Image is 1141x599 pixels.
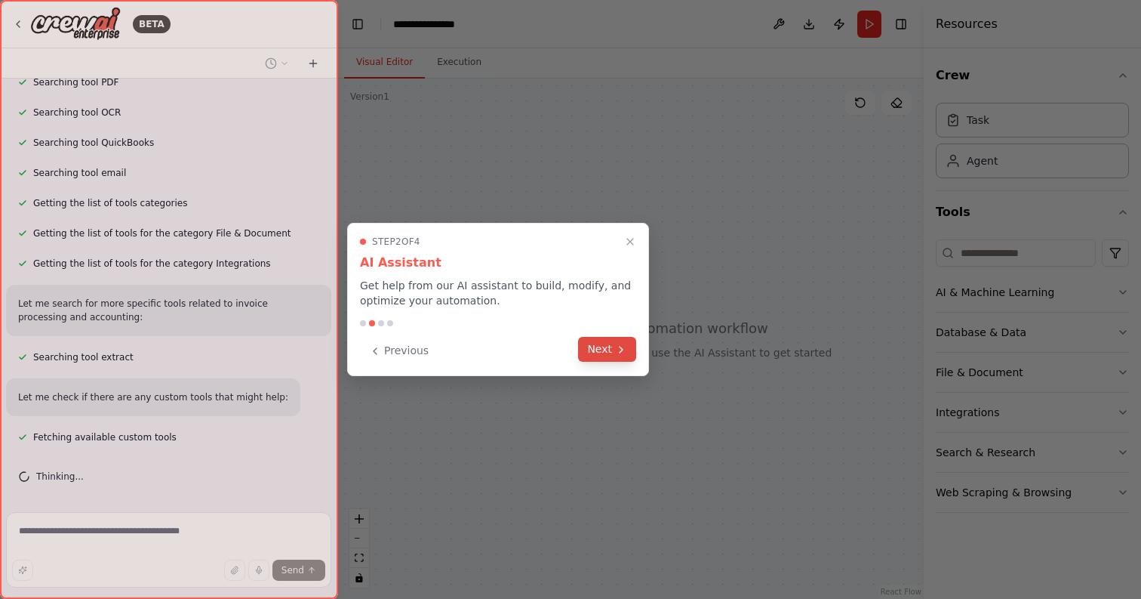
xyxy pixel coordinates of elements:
button: Previous [360,338,438,363]
p: Get help from our AI assistant to build, modify, and optimize your automation. [360,278,636,308]
button: Hide left sidebar [347,14,368,35]
h3: AI Assistant [360,254,636,272]
button: Close walkthrough [621,233,639,251]
span: Step 2 of 4 [372,236,420,248]
button: Next [578,337,636,362]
